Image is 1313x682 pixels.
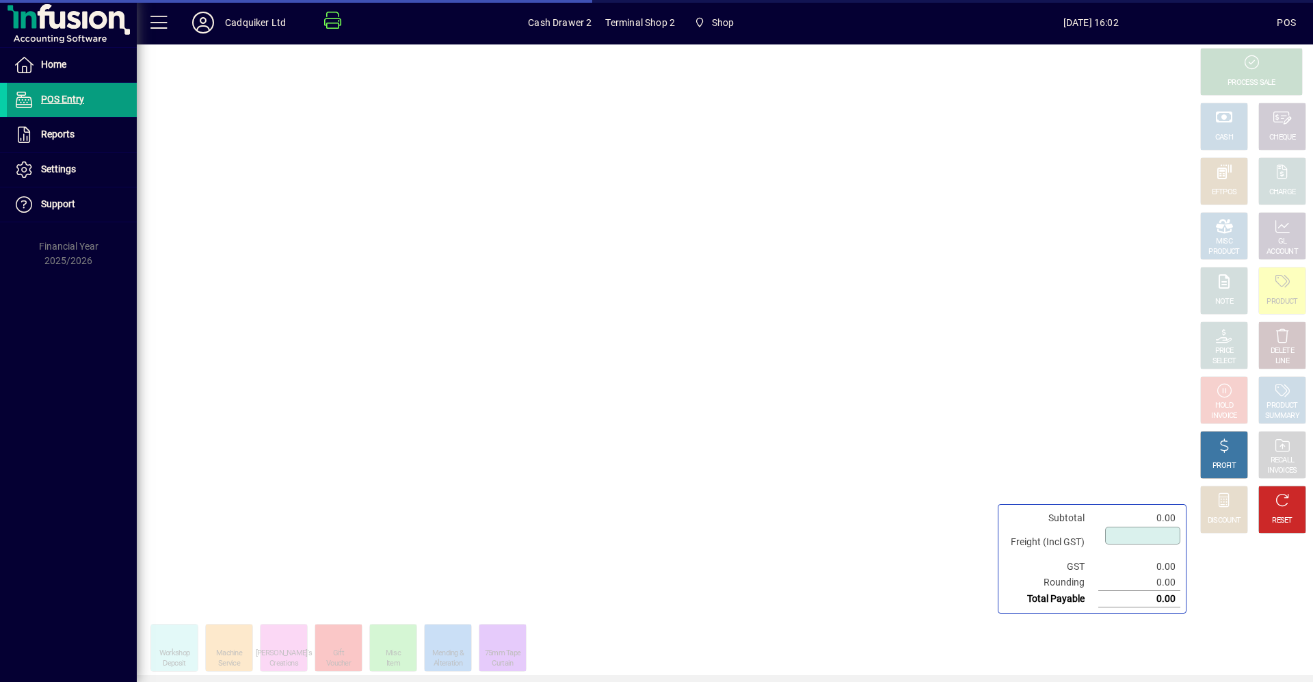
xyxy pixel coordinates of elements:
[1215,133,1233,143] div: CASH
[1267,466,1297,476] div: INVOICES
[7,118,137,152] a: Reports
[1266,247,1298,257] div: ACCOUNT
[216,648,242,659] div: Machine
[434,659,462,669] div: Alteration
[1004,559,1098,575] td: GST
[1212,187,1237,198] div: EFTPOS
[41,59,66,70] span: Home
[7,187,137,222] a: Support
[492,659,513,669] div: Curtain
[1271,346,1294,356] div: DELETE
[159,648,189,659] div: Workshop
[1275,356,1289,367] div: LINE
[326,659,351,669] div: Voucher
[605,12,675,34] span: Terminal Shop 2
[1004,510,1098,526] td: Subtotal
[1004,526,1098,559] td: Freight (Incl GST)
[386,659,400,669] div: Item
[1272,516,1292,526] div: RESET
[41,198,75,209] span: Support
[163,659,185,669] div: Deposit
[1098,559,1180,575] td: 0.00
[1004,575,1098,591] td: Rounding
[1215,401,1233,411] div: HOLD
[269,659,298,669] div: Creations
[1208,516,1241,526] div: DISCOUNT
[1216,237,1232,247] div: MISC
[333,648,344,659] div: Gift
[7,48,137,82] a: Home
[1266,297,1297,307] div: PRODUCT
[256,648,313,659] div: [PERSON_NAME]'s
[1269,133,1295,143] div: CHEQUE
[1215,346,1234,356] div: PRICE
[1212,356,1236,367] div: SELECT
[485,648,521,659] div: 75mm Tape
[1215,297,1233,307] div: NOTE
[1208,247,1239,257] div: PRODUCT
[181,10,225,35] button: Profile
[386,648,401,659] div: Misc
[1269,187,1296,198] div: CHARGE
[1265,411,1299,421] div: SUMMARY
[905,12,1277,34] span: [DATE] 16:02
[1277,12,1296,34] div: POS
[1228,78,1275,88] div: PROCESS SALE
[7,153,137,187] a: Settings
[1098,591,1180,607] td: 0.00
[41,129,75,140] span: Reports
[689,10,739,35] span: Shop
[1278,237,1287,247] div: GL
[1271,456,1295,466] div: RECALL
[712,12,734,34] span: Shop
[1098,510,1180,526] td: 0.00
[1211,411,1236,421] div: INVOICE
[1212,461,1236,471] div: PROFIT
[41,163,76,174] span: Settings
[225,12,286,34] div: Cadquiker Ltd
[528,12,592,34] span: Cash Drawer 2
[1098,575,1180,591] td: 0.00
[1266,401,1297,411] div: PRODUCT
[41,94,84,105] span: POS Entry
[432,648,464,659] div: Mending &
[1004,591,1098,607] td: Total Payable
[218,659,240,669] div: Service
